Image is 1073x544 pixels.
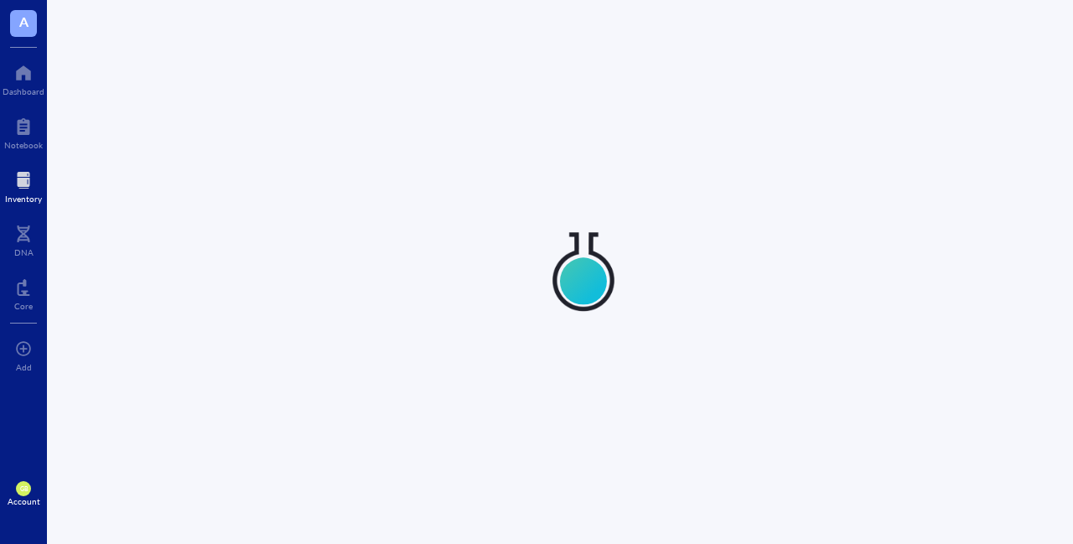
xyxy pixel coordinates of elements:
[14,274,33,311] a: Core
[5,194,42,204] div: Inventory
[3,60,44,96] a: Dashboard
[19,11,29,32] span: A
[3,86,44,96] div: Dashboard
[8,496,40,506] div: Account
[5,167,42,204] a: Inventory
[4,140,43,150] div: Notebook
[14,220,34,257] a: DNA
[4,113,43,150] a: Notebook
[14,301,33,311] div: Core
[14,247,34,257] div: DNA
[16,362,32,372] div: Add
[19,485,27,493] span: GB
